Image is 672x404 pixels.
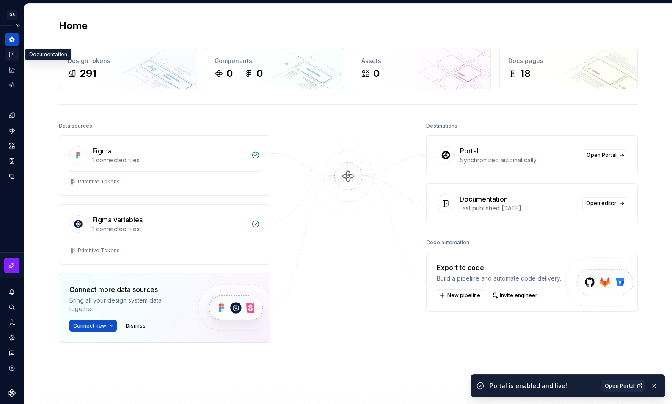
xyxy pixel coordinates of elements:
[69,320,117,332] button: Connect new
[490,382,596,390] div: Portal is enabled and live!
[69,296,184,313] div: Bring all your design system data together.
[59,48,197,89] a: Design tokens291
[5,346,19,360] button: Contact support
[373,67,380,80] div: 0
[601,380,645,392] a: Open Portal
[460,194,508,204] div: Documentation
[59,19,88,33] h2: Home
[587,152,617,158] span: Open Portal
[80,67,96,80] div: 291
[5,154,19,168] a: Storybook stories
[5,33,19,46] a: Home
[460,146,479,156] div: Portal
[78,247,120,254] div: Primitive Tokens
[5,109,19,122] a: Design tokens
[426,120,457,132] div: Destinations
[5,331,19,344] a: Settings
[2,5,22,24] button: GS
[226,67,233,80] div: 0
[520,67,531,80] div: 18
[78,178,120,185] div: Primitive Tokens
[256,67,263,80] div: 0
[5,63,19,76] a: Analytics
[122,320,149,332] button: Dismiss
[92,215,143,225] div: Figma variables
[437,262,561,273] div: Export to code
[5,124,19,137] a: Components
[447,292,480,299] span: New pipeline
[92,156,246,164] div: 1 connected files
[7,10,17,20] div: GS
[361,57,482,65] div: Assets
[215,57,335,65] div: Components
[605,382,635,389] span: Open Portal
[5,316,19,329] a: Invite team
[437,274,561,283] div: Build a pipeline and automate code delivery.
[59,120,92,132] div: Data sources
[499,48,638,89] a: Docs pages18
[460,204,577,213] div: Last published [DATE]
[426,237,469,248] div: Code automation
[353,48,491,89] a: Assets0
[489,289,541,301] a: Invite engineer
[92,225,246,233] div: 1 connected files
[5,139,19,153] a: Assets
[12,20,24,32] button: Expand sidebar
[508,57,629,65] div: Docs pages
[500,292,537,299] span: Invite engineer
[5,300,19,314] button: Search ⌘K
[73,322,106,329] span: Connect new
[8,389,16,397] svg: Supernova Logo
[25,49,71,60] div: Documentation
[68,57,188,65] div: Design tokens
[586,200,617,207] span: Open editor
[460,156,578,164] div: Synchronized automatically
[69,284,184,295] div: Connect more data sources
[437,289,484,301] button: New pipeline
[59,204,270,265] a: Figma variables1 connected filesPrimitive Tokens
[5,78,19,92] a: Code automation
[583,149,627,161] a: Open Portal
[5,48,19,61] a: Documentation
[206,48,344,89] a: Components00
[5,285,19,299] button: Notifications
[126,322,146,329] span: Dismiss
[59,135,270,196] a: Figma1 connected filesPrimitive Tokens
[92,146,112,156] div: Figma
[582,197,627,209] a: Open editor
[5,169,19,183] a: Data sources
